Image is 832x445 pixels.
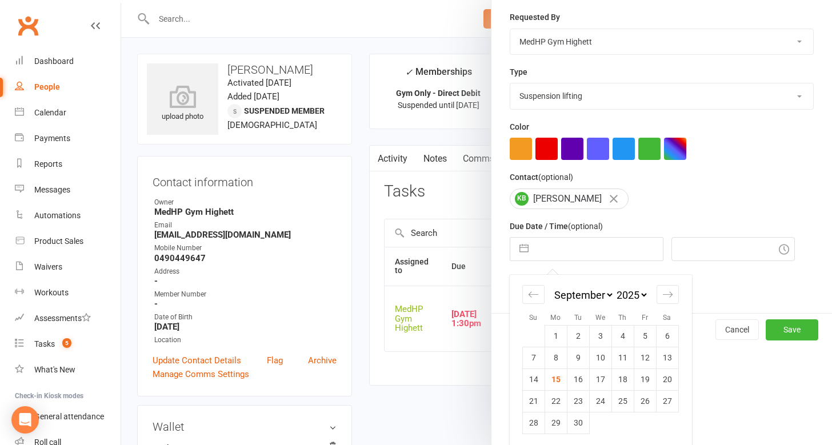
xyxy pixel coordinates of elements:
td: Tuesday, September 2, 2025 [567,325,589,347]
td: Monday, September 1, 2025 [545,325,567,347]
a: General attendance kiosk mode [15,404,121,430]
td: Saturday, September 6, 2025 [656,325,678,347]
small: Sa [663,314,671,322]
td: Wednesday, September 3, 2025 [589,325,611,347]
td: Tuesday, September 16, 2025 [567,368,589,390]
td: Friday, September 26, 2025 [634,390,656,412]
td: Wednesday, September 10, 2025 [589,347,611,368]
div: Product Sales [34,236,83,246]
td: Monday, September 29, 2025 [545,412,567,434]
td: Monday, September 15, 2025 [545,368,567,390]
span: 5 [62,338,71,348]
td: Thursday, September 18, 2025 [611,368,634,390]
div: Dashboard [34,57,74,66]
a: Tasks 5 [15,331,121,357]
td: Monday, September 22, 2025 [545,390,567,412]
div: [PERSON_NAME] [510,189,629,209]
button: Cancel [715,319,759,340]
a: People [15,74,121,100]
small: We [595,314,605,322]
td: Saturday, September 27, 2025 [656,390,678,412]
a: Workouts [15,280,121,306]
td: Thursday, September 25, 2025 [611,390,634,412]
div: Open Intercom Messenger [11,406,39,434]
td: Saturday, September 13, 2025 [656,347,678,368]
a: Payments [15,126,121,151]
td: Tuesday, September 9, 2025 [567,347,589,368]
td: Friday, September 5, 2025 [634,325,656,347]
a: Messages [15,177,121,203]
td: Wednesday, September 17, 2025 [589,368,611,390]
td: Sunday, September 14, 2025 [522,368,545,390]
small: Th [618,314,626,322]
a: Clubworx [14,11,42,40]
td: Thursday, September 11, 2025 [611,347,634,368]
td: Monday, September 8, 2025 [545,347,567,368]
td: Thursday, September 4, 2025 [611,325,634,347]
td: Sunday, September 28, 2025 [522,412,545,434]
a: Waivers [15,254,121,280]
a: Dashboard [15,49,121,74]
td: Sunday, September 7, 2025 [522,347,545,368]
label: Contact [510,171,573,183]
td: Tuesday, September 30, 2025 [567,412,589,434]
div: Messages [34,185,70,194]
td: Sunday, September 21, 2025 [522,390,545,412]
div: Tasks [34,339,55,348]
div: What's New [34,365,75,374]
div: Move forward to switch to the next month. [657,285,679,304]
label: Type [510,66,527,78]
div: Assessments [34,314,91,323]
td: Wednesday, September 24, 2025 [589,390,611,412]
small: Su [529,314,537,322]
td: Tuesday, September 23, 2025 [567,390,589,412]
small: (optional) [568,222,603,231]
div: People [34,82,60,91]
small: Mo [550,314,561,322]
div: Automations [34,211,81,220]
div: Payments [34,134,70,143]
div: Move backward to switch to the previous month. [522,285,545,304]
div: Calendar [34,108,66,117]
td: Friday, September 12, 2025 [634,347,656,368]
label: Email preferences [510,272,576,284]
td: Saturday, September 20, 2025 [656,368,678,390]
button: Save [766,319,818,340]
a: What's New [15,357,121,383]
small: (optional) [538,173,573,182]
div: Waivers [34,262,62,271]
label: Color [510,121,529,133]
label: Requested By [510,11,560,23]
div: General attendance [34,412,104,421]
a: Product Sales [15,228,121,254]
a: Automations [15,203,121,228]
small: Fr [642,314,648,322]
a: Reports [15,151,121,177]
div: Reports [34,159,62,169]
a: Assessments [15,306,121,331]
div: Workouts [34,288,69,297]
small: Tu [574,314,582,322]
td: Friday, September 19, 2025 [634,368,656,390]
span: KB [515,192,529,206]
a: Calendar [15,100,121,126]
label: Due Date / Time [510,220,603,232]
